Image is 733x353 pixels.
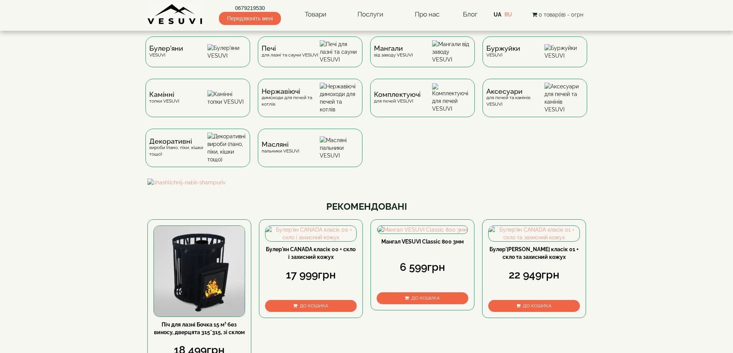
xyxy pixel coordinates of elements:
[488,267,580,283] div: 22 949грн
[154,322,245,335] a: Піч для лазні Бочка 15 м³ без виносу, дверцята 315*315, зі склом
[207,44,246,60] img: Булер'яни VESUVI
[377,226,468,234] img: Мангал VESUVI Classic 800 3мм
[489,246,579,260] a: Булер'[PERSON_NAME] класік 01 + скло та захисний кожух
[262,141,299,154] div: пальники VESUVI
[486,88,544,108] div: для печей та камінів VESUVI
[142,129,254,179] a: Декоративнівироби (пано, піки, кішки тощо) Декоративні вироби (пано, піки, кішки тощо)
[149,45,183,51] span: Булер'яни
[432,83,471,113] img: Комплектуючі для печей VESUVI
[350,6,391,23] a: Послуги
[207,133,246,163] img: Декоративні вироби (пано, піки, кішки тощо)
[262,45,318,51] span: Печі
[523,303,551,308] span: До кошика
[142,79,254,129] a: Каміннітопки VESUVI Камінні топки VESUVI
[154,226,245,317] img: Піч для лазні Бочка 15 м³ без виносу, дверцята 315*315, зі склом
[374,91,421,104] div: для печей VESUVI
[219,12,281,25] span: Передзвоніть мені
[262,141,299,147] span: Масляні
[262,88,320,108] div: димоходи для печей та котлів
[254,79,366,129] a: Нержавіючідимоходи для печей та котлів Нержавіючі димоходи для печей та котлів
[486,88,544,94] span: Аксесуари
[479,79,591,129] a: Аксесуаридля печей та камінів VESUVI Аксесуари для печей та камінів VESUVI
[147,179,586,186] img: shashlichnij-nabir-shampuriv
[142,36,254,79] a: Булер'яниVESUVI Булер'яни VESUVI
[486,45,520,58] div: VESUVI
[544,83,583,113] img: Аксесуари для печей та камінів VESUVI
[320,83,359,113] img: Нержавіючі димоходи для печей та котлів
[488,300,580,312] button: До кошика
[381,239,464,245] a: Мангал VESUVI Classic 800 3мм
[539,12,583,18] span: 0 товар(ів) - 0грн
[377,260,468,275] div: 6 599грн
[374,91,421,98] span: Комплектуючі
[374,45,413,58] div: від заводу VESUVI
[300,303,328,308] span: До кошика
[265,226,356,241] img: Булер'ян CANADA класік 00 + скло і захисний кожух
[262,45,318,58] div: для лазні та сауни VESUVI
[297,6,334,23] a: Товари
[407,6,447,23] a: Про нас
[320,40,359,63] img: Печі для лазні та сауни VESUVI
[149,91,179,98] span: Камінні
[262,88,320,94] span: Нержавіючі
[530,10,586,19] button: 0 товар(ів) - 0грн
[265,267,357,283] div: 17 999грн
[479,36,591,79] a: БуржуйкиVESUVI Буржуйки VESUVI
[366,79,479,129] a: Комплектуючідля печей VESUVI Комплектуючі для печей VESUVI
[377,292,468,304] button: До кошика
[486,45,520,51] span: Буржуйки
[254,129,366,179] a: Масляніпальники VESUVI Масляні пальники VESUVI
[149,91,179,104] div: топки VESUVI
[374,45,413,51] span: Мангали
[265,300,357,312] button: До кошика
[147,4,203,25] img: Завод VESUVI
[366,36,479,79] a: Мангаливід заводу VESUVI Мангали від заводу VESUVI
[149,45,183,58] div: VESUVI
[207,90,246,106] img: Камінні топки VESUVI
[504,12,512,18] a: RU
[463,10,478,18] a: Блог
[494,12,501,18] a: UA
[266,246,356,260] a: Булер'ян CANADA класік 00 + скло і захисний кожух
[149,138,207,157] div: вироби (пано, піки, кішки тощо)
[219,4,281,12] a: 0679219530
[254,36,366,79] a: Печідля лазні та сауни VESUVI Печі для лазні та сауни VESUVI
[544,44,583,60] img: Буржуйки VESUVI
[411,295,440,301] span: До кошика
[489,226,579,241] img: Булер'ян CANADA класік 01 + скло та захисний кожух
[432,40,471,63] img: Мангали від заводу VESUVI
[320,136,359,159] img: Масляні пальники VESUVI
[149,138,207,144] span: Декоративні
